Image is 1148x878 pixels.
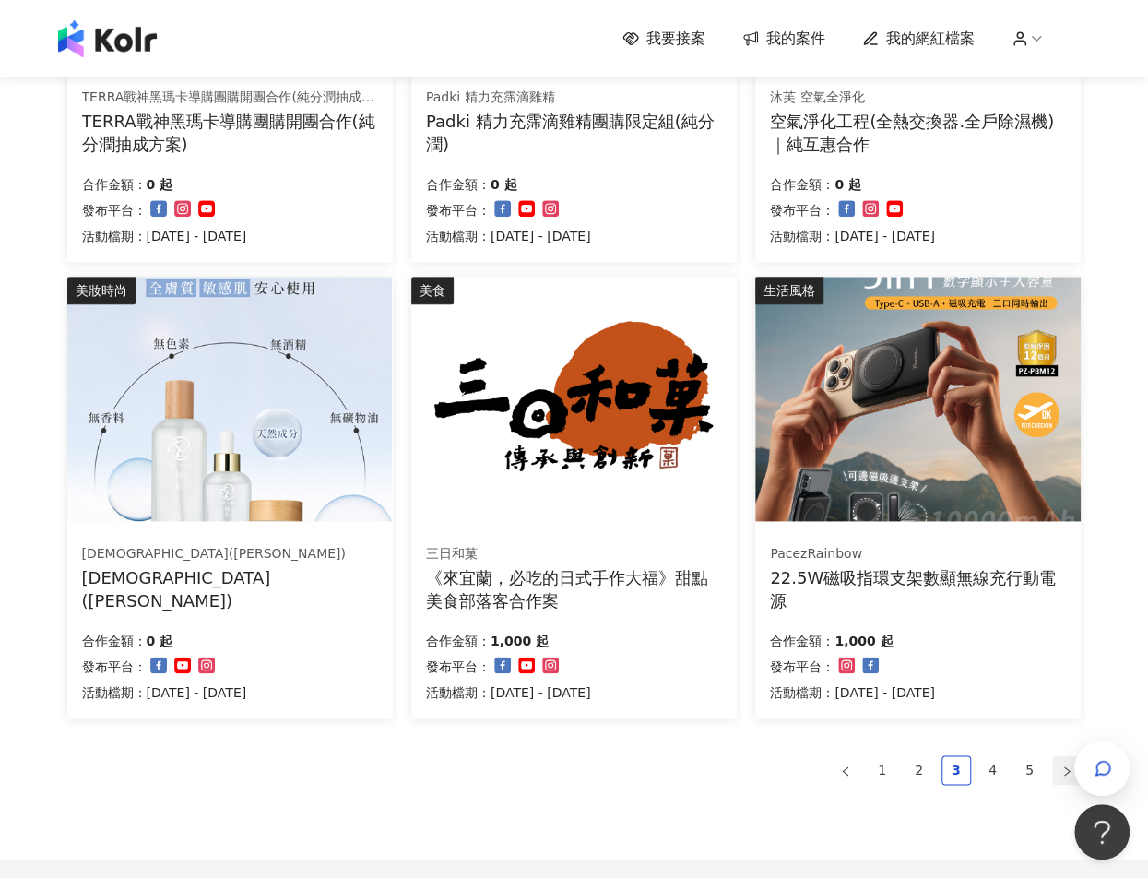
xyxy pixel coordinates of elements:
p: 0 起 [147,630,173,652]
div: PacezRainbow [770,545,1065,564]
p: 合作金額： [426,630,491,652]
li: 2 [905,755,934,785]
p: 合作金額： [770,630,834,652]
p: 發布平台： [82,199,147,221]
div: 生活風格 [755,277,823,304]
p: 發布平台： [426,656,491,678]
a: 我的網紅檔案 [862,29,975,49]
div: [DEMOGRAPHIC_DATA]([PERSON_NAME]) [82,545,377,564]
button: left [831,755,860,785]
img: 三日和菓｜手作大福甜點體驗 × 宜蘭在地散策推薦 [411,277,736,521]
p: 合作金額： [82,173,147,196]
span: 我的網紅檔案 [886,29,975,49]
div: Padki 精力充霈滴雞精 [426,89,721,107]
li: 4 [978,755,1008,785]
div: 美食 [411,277,454,304]
a: 3 [942,756,970,784]
div: 《來宜蘭，必吃的日式手作大福》甜點美食部落客合作案 [426,566,722,612]
p: 合作金額： [82,630,147,652]
p: 0 起 [834,173,861,196]
p: 發布平台： [426,199,491,221]
p: 1,000 起 [834,630,893,652]
img: 極辰保濕保養系列 [67,277,392,521]
p: 活動檔期：[DATE] - [DATE] [82,225,247,247]
li: 1 [868,755,897,785]
p: 活動檔期：[DATE] - [DATE] [82,682,247,704]
span: left [840,765,851,777]
a: 1 [869,756,896,784]
span: 我的案件 [766,29,825,49]
a: 4 [979,756,1007,784]
p: 發布平台： [770,199,834,221]
img: logo [58,20,157,57]
p: 活動檔期：[DATE] - [DATE] [770,225,935,247]
p: 發布平台： [770,656,834,678]
span: 我要接案 [646,29,705,49]
li: 5 [1015,755,1045,785]
p: 0 起 [147,173,173,196]
img: 22.5W磁吸指環支架數顯無線充行動電源 [755,277,1080,521]
p: 0 起 [491,173,517,196]
p: 活動檔期：[DATE] - [DATE] [426,225,591,247]
p: 合作金額： [426,173,491,196]
p: 合作金額： [770,173,834,196]
iframe: Help Scout Beacon - Open [1074,804,1130,860]
a: 2 [905,756,933,784]
p: 1,000 起 [491,630,549,652]
div: TERRA戰神黑瑪卡導購團購開團合作(純分潤抽成方案) [82,89,377,107]
p: 活動檔期：[DATE] - [DATE] [426,682,591,704]
a: 5 [1016,756,1044,784]
p: 發布平台： [82,656,147,678]
div: TERRA戰神黑瑪卡導購團購開團合作(純分潤抽成方案) [82,110,378,156]
span: right [1061,765,1072,777]
p: 活動檔期：[DATE] - [DATE] [770,682,935,704]
div: [DEMOGRAPHIC_DATA]([PERSON_NAME]) [82,566,378,612]
li: Next Page [1052,755,1082,785]
li: 3 [941,755,971,785]
div: 空氣淨化工程(全熱交換器.全戶除濕機)｜純互惠合作 [770,110,1066,156]
button: right [1052,755,1082,785]
div: 美妝時尚 [67,277,136,304]
div: 三日和菓 [426,545,721,564]
div: Padki 精力充霈滴雞精團購限定組(純分潤) [426,110,722,156]
a: 我要接案 [622,29,705,49]
div: 沐芙 空氣全淨化 [770,89,1065,107]
li: Previous Page [831,755,860,785]
div: 22.5W磁吸指環支架數顯無線充行動電源 [770,566,1066,612]
a: 我的案件 [742,29,825,49]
